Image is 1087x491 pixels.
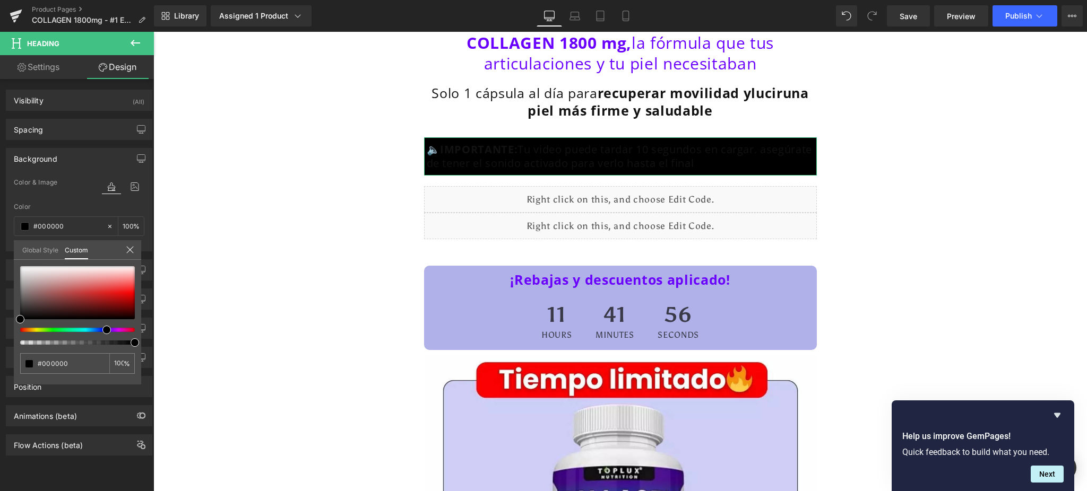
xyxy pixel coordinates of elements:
a: Laptop [562,5,588,27]
input: Color [38,358,105,369]
p: Quick feedback to build what you need. [902,447,1064,457]
a: Design [79,55,156,79]
span: Heading [27,39,59,48]
a: Mobile [613,5,639,27]
h2: Help us improve GemPages! [902,430,1064,443]
a: Preview [934,5,988,27]
a: New Library [154,5,206,27]
div: Help us improve GemPages! [902,409,1064,483]
a: Product Pages [32,5,154,14]
a: Desktop [537,5,562,27]
span: Save [900,11,917,22]
button: Hide survey [1051,409,1064,422]
button: Undo [836,5,857,27]
button: Redo [861,5,883,27]
a: Tablet [588,5,613,27]
span: Publish [1005,12,1032,20]
button: Publish [993,5,1057,27]
span: Preview [947,11,976,22]
button: Next question [1031,466,1064,483]
div: Assigned 1 Product [219,11,303,21]
span: Library [174,11,199,21]
span: COLLAGEN 1800mg - #1 EN TIKTOK [32,16,134,24]
a: Global Style [22,240,58,258]
button: More [1062,5,1083,27]
div: % [109,353,135,374]
a: Custom [65,240,88,259]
